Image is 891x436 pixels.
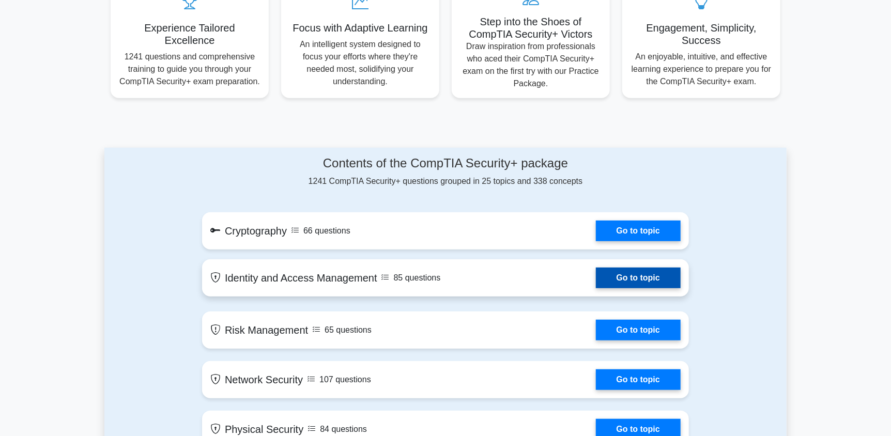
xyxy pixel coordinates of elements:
[596,369,681,390] a: Go to topic
[460,40,602,90] p: Draw inspiration from professionals who aced their CompTIA Security+ exam on the first try with o...
[289,22,431,34] h5: Focus with Adaptive Learning
[119,22,260,46] h5: Experience Tailored Excellence
[596,221,681,241] a: Go to topic
[631,22,772,46] h5: Engagement, Simplicity, Success
[596,320,681,340] a: Go to topic
[596,268,681,288] a: Go to topic
[202,156,689,188] div: 1241 CompTIA Security+ questions grouped in 25 topics and 338 concepts
[119,51,260,88] p: 1241 questions and comprehensive training to guide you through your CompTIA Security+ exam prepar...
[289,38,431,88] p: An intelligent system designed to focus your efforts where they're needed most, solidifying your ...
[460,15,602,40] h5: Step into the Shoes of CompTIA Security+ Victors
[631,51,772,88] p: An enjoyable, intuitive, and effective learning experience to prepare you for the CompTIA Securit...
[202,156,689,171] h4: Contents of the CompTIA Security+ package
